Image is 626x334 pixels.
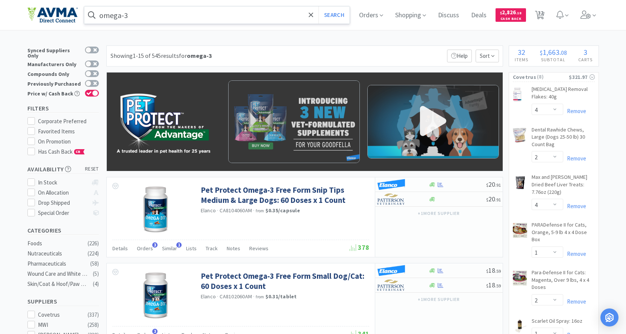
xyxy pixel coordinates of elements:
span: Has Cash Back [38,148,85,155]
span: 3 [152,329,158,334]
div: Pharmaceuticals [27,259,88,268]
span: $ [486,268,488,274]
span: $ [486,197,488,203]
strong: omega-3 [187,52,212,59]
img: 73cee00cc37741b190b35fde9a014d7f_34421.png [513,128,527,143]
div: ( 226 ) [88,239,99,248]
div: ( 258 ) [88,320,99,329]
div: ( 58 ) [90,259,99,268]
span: 18 [486,266,501,275]
span: 20 [486,180,501,189]
span: · [253,293,255,300]
div: Synced Suppliers Only [27,47,81,58]
a: PARADefense II for Cats, Orange, 5-9 lb 4 x 4 Dose Box [532,221,595,246]
div: Manufacturers Only [27,60,81,67]
span: CA8104060AM [220,207,252,214]
div: Nutraceuticals [27,249,88,258]
span: Details [112,245,128,252]
span: . 59 [495,268,501,274]
span: Covetrus [513,73,536,81]
a: Remove [563,250,586,257]
a: Max and [PERSON_NAME] Dried Beef Liver Treats: 7.76oz (220g) [532,174,595,199]
span: 20 [486,195,501,203]
span: Lists [186,245,197,252]
a: Elanco [201,207,216,214]
button: Search [318,6,350,24]
span: . 91 [495,197,501,203]
img: 5ef1a1c0f6924c64b5042b9d2bb47f9d_545231.png [513,175,528,190]
div: On Promotion [38,137,99,146]
span: Orders [137,245,153,252]
span: ( 8 ) [536,73,569,81]
h5: Suppliers [27,297,99,306]
p: Help [447,50,472,62]
span: $ [500,11,502,15]
span: Notes [227,245,240,252]
span: Similar [162,245,177,252]
span: from [256,294,264,299]
div: $321.97 [569,73,594,81]
img: 9151fb8700654b64a075baf990e1d238_394255.png [513,223,527,238]
img: e4e33dab9f054f5782a47901c742baa9_102.png [27,7,78,23]
div: Open Intercom Messenger [600,308,618,326]
a: $2,826.18Cash Back [496,5,526,25]
a: Remove [563,298,586,305]
strong: $0.31 / tablet [265,293,297,300]
img: cad21a4972ff45d6bc147a678ad455e5 [377,265,405,276]
a: Discuss [435,12,462,19]
a: Pet Protect Omega-3 Free Form Snip Tips Medium & Large Dogs: 60 Doses x 1 Count [201,185,367,206]
h5: Categories [27,226,99,235]
a: Remove [563,203,586,210]
img: 09bcb2a2f05b4742a42b1b4c9bb2310a_181.png [107,73,503,171]
span: . 91 [495,182,501,188]
a: 32 [532,13,547,20]
span: CA8102060AM [220,293,252,300]
img: petprotectvideobanner_content.png [228,80,360,163]
h4: Carts [573,56,599,63]
img: 1983111882ad45f686149bef04e7895f_20674.png [513,318,528,333]
span: 3 [584,47,587,57]
div: Special Order [38,209,88,218]
a: Pet Protect Omega-3 Free Form Small Dog/Cat: 60 Doses x 1 Count [201,271,367,292]
span: 08 [561,49,567,56]
div: Drop Shipped [38,198,88,207]
button: +1more supplier [414,208,463,219]
span: Track [206,245,218,252]
span: from [256,208,264,213]
a: Para-Defense II for Cats: Magenta, Over 9 lbs, 4 x 4 Doses [532,269,595,294]
div: Wound Care and White Goods [27,269,88,278]
strong: $0.35 / capsule [265,207,300,214]
span: . 18 [516,11,521,15]
div: Showing 1-15 of 545 results [111,51,212,61]
img: f5e969b455434c6296c6d81ef179fa71_3.png [377,193,405,205]
div: ( 4 ) [93,280,99,289]
a: Dental Rawhide Chews, Large (Dogs 25-50 lb) 30 Count Bag [532,126,595,151]
a: [MEDICAL_DATA] Removal Flakes: 40g [532,86,595,103]
span: Sort [476,50,499,62]
span: 378 [350,243,369,252]
span: 32 [518,47,525,57]
input: Search by item, sku, manufacturer, ingredient, size... [84,6,350,24]
button: +1more supplier [414,294,463,305]
div: ( 337 ) [88,310,99,319]
div: In Stock [38,178,88,187]
span: 1 [176,242,182,248]
span: $ [486,283,488,289]
span: Reviews [249,245,268,252]
div: Foods [27,239,88,248]
div: MWI [38,320,85,329]
div: . [534,48,573,56]
a: Deals [468,12,490,19]
a: Remove [563,107,586,115]
span: Cash Back [500,17,521,22]
span: reset [85,165,99,173]
a: Scarlet Oil Spray: 16oz [532,317,582,328]
div: Skin/Coat & Hoof/Paw Care [27,280,88,289]
h5: Availability [27,165,99,174]
div: Compounds Only [27,70,81,77]
span: $ [486,182,488,188]
img: f5e969b455434c6296c6d81ef179fa71_3.png [377,280,405,291]
span: 1,663 [543,47,559,57]
span: 3 [152,242,158,248]
h4: Subtotal [534,56,573,63]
